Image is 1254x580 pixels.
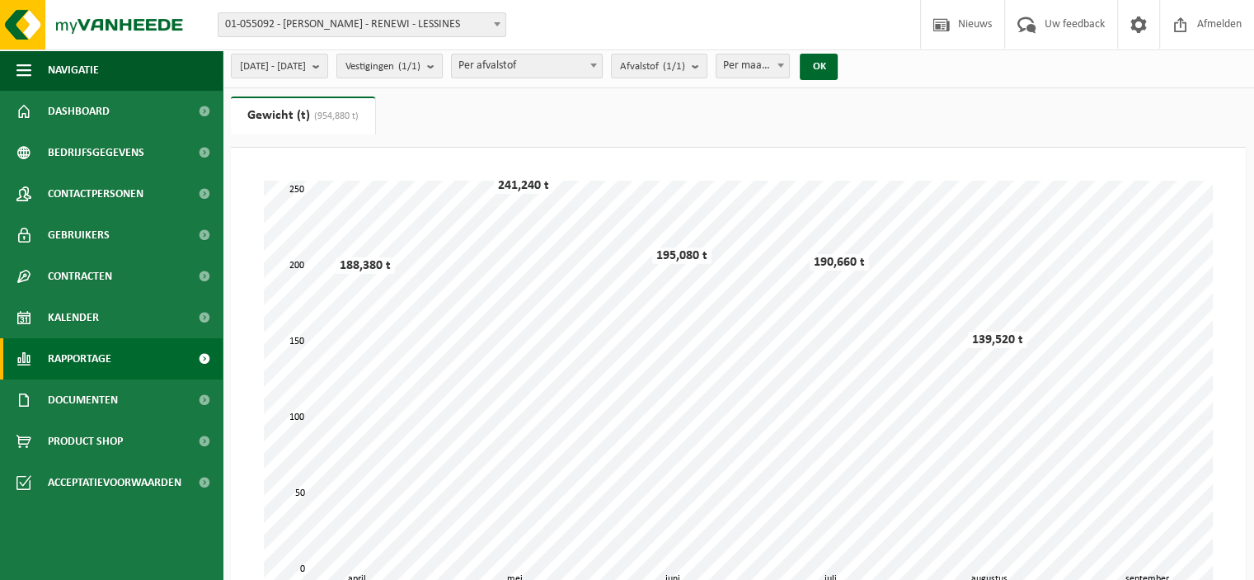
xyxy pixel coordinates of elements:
span: Contactpersonen [48,173,143,215]
span: Gebruikers [48,215,110,256]
span: Dashboard [48,91,110,132]
div: 241,240 t [494,177,553,194]
span: Documenten [48,380,118,421]
span: 01-055092 - CHANTIER BAXTER - RENEWI - LESSINES [218,13,505,36]
span: 01-055092 - CHANTIER BAXTER - RENEWI - LESSINES [218,12,506,37]
div: 190,660 t [810,254,869,271]
span: Bedrijfsgegevens [48,132,144,173]
span: Vestigingen [345,54,420,79]
span: Rapportage [48,338,111,380]
span: Per maand [716,54,791,78]
span: Product Shop [48,421,123,462]
count: (1/1) [398,61,420,72]
span: Per afvalstof [452,54,602,78]
a: Gewicht (t) [231,97,375,134]
span: Kalender [48,297,99,338]
count: (1/1) [663,61,685,72]
span: Afvalstof [620,54,685,79]
button: [DATE] - [DATE] [231,54,328,78]
span: (954,880 t) [310,111,359,121]
button: Vestigingen(1/1) [336,54,443,78]
div: 139,520 t [968,332,1027,348]
button: OK [800,54,838,80]
div: 195,080 t [652,248,712,264]
span: Acceptatievoorwaarden [48,462,181,503]
span: [DATE] - [DATE] [240,54,306,79]
div: 188,380 t [336,257,395,274]
span: Per maand [716,54,790,78]
span: Per afvalstof [451,54,603,78]
button: Afvalstof(1/1) [611,54,707,78]
span: Navigatie [48,50,99,91]
span: Contracten [48,256,112,297]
